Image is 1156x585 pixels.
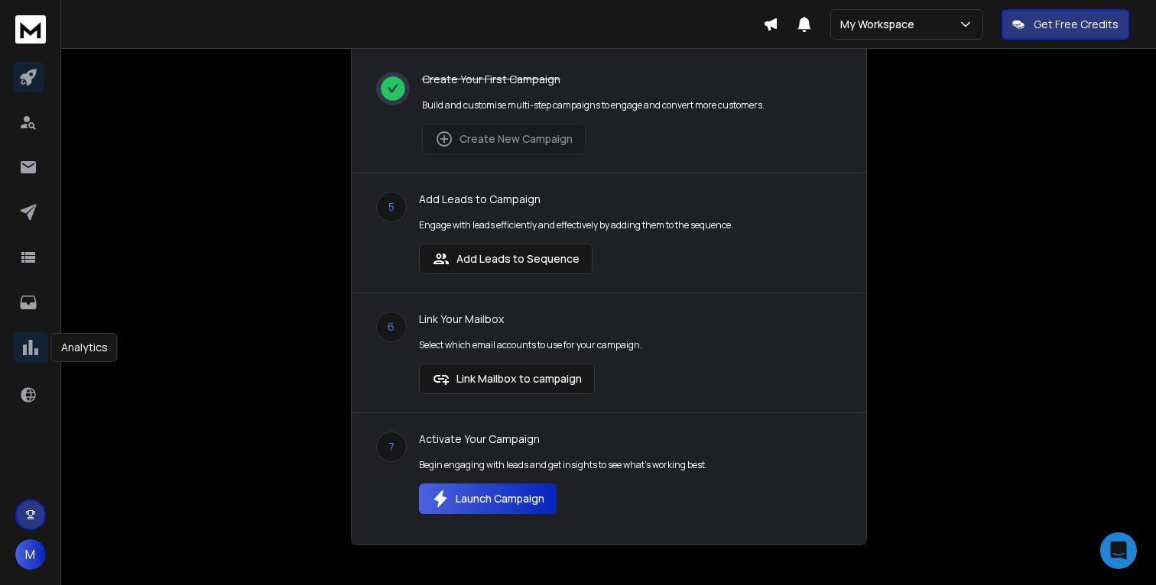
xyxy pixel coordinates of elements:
div: Open Intercom Messenger [1100,532,1137,569]
p: Build and customise multi-step campaigns to engage and convert more customers. [422,99,765,112]
p: Create Your First Campaign [422,72,765,87]
p: Link Your Mailbox [419,312,642,327]
button: Link Mailbox to campaign [419,364,595,394]
p: Add Leads to Campaign [419,192,733,207]
p: My Workspace [840,17,921,32]
div: Analytics [51,333,118,362]
button: M [15,539,46,570]
p: Activate Your Campaign [419,431,707,447]
div: 6 [376,312,407,342]
img: logo [15,15,46,44]
p: Begin engaging with leads and get insights to see what’s working best. [419,459,707,471]
p: Engage with leads efficiently and effectively by adding them to the sequence. [419,219,733,231]
div: 7 [376,431,407,462]
div: 5 [376,192,407,222]
button: Launch Campaign [419,483,557,514]
div: leadCreate a campaign [352,41,866,545]
button: Get Free Credits [1002,9,1129,40]
button: Add Leads to Sequence [419,244,593,274]
p: Get Free Credits [1034,17,1119,32]
p: Select which email accounts to use for your campaign. [419,339,642,351]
